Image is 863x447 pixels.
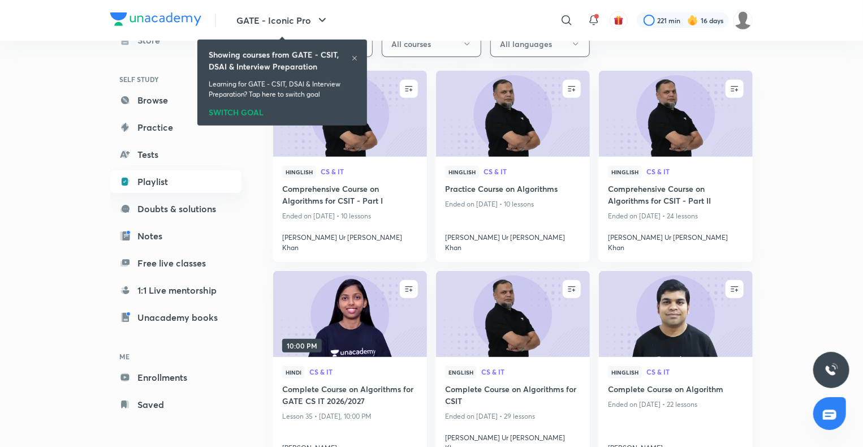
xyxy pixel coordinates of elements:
h6: SELF STUDY [110,70,241,89]
span: CS & IT [646,168,744,175]
span: CS & IT [646,368,744,375]
a: [PERSON_NAME] Ur [PERSON_NAME] Khan [608,228,744,253]
a: Doubts & solutions [110,197,241,220]
a: Complete Course on Algorithm [608,383,744,397]
img: Company Logo [110,12,201,26]
img: Deepika S S [733,11,753,30]
a: Company Logo [110,12,201,29]
a: CS & IT [481,368,581,376]
a: new-thumbnail [599,271,753,357]
a: Tests [110,143,241,166]
a: Free live classes [110,252,241,274]
p: Learning for GATE - CSIT, DSAI & Interview Preparation? Tap here to switch goal [209,79,356,100]
a: Complete Course on Algorithms for GATE CS IT 2026/2027 [282,383,418,409]
img: streak [687,15,698,26]
h6: ME [110,347,241,366]
a: Comprehensive Course on Algorithms for CSIT - Part II [608,183,744,209]
a: CS & IT [309,368,418,376]
p: Ended on [DATE] • 10 lessons [282,209,418,223]
span: 10:00 PM [282,339,322,353]
a: CS & IT [484,168,581,176]
a: Unacademy books [110,306,241,329]
a: new-thumbnail [599,71,753,157]
p: Ended on [DATE] • 24 lessons [608,209,744,223]
span: Hinglish [282,166,316,178]
a: new-thumbnail10:00 PM [273,271,427,357]
a: Browse [110,89,241,111]
p: Ended on [DATE] • 10 lessons [445,197,581,212]
p: Ended on [DATE] • 29 lessons [445,409,581,424]
a: Comprehensive Course on Algorithms for CSIT - Part I [282,183,418,209]
span: CS & IT [484,168,581,175]
a: Playlist [110,170,241,193]
button: GATE - Iconic Pro [230,9,336,32]
a: CS & IT [646,168,744,176]
div: SWITCH GOAL [209,104,356,117]
h6: Showing courses from GATE - CSIT, DSAI & Interview Preparation [209,49,351,72]
span: Hindi [282,366,305,379]
a: Saved [110,393,241,416]
button: All languages [490,31,590,57]
span: Hinglish [608,166,642,178]
a: CS & IT [646,368,744,376]
button: avatar [610,11,628,29]
p: Ended on [DATE] • 22 lessons [608,397,744,412]
img: new-thumbnail [597,70,754,158]
a: [PERSON_NAME] Ur [PERSON_NAME] Khan [282,228,418,253]
img: ttu [825,363,838,377]
span: CS & IT [309,368,418,375]
a: CS & IT [321,168,418,176]
img: new-thumbnail [434,270,591,358]
a: 1:1 Live mentorship [110,279,241,302]
span: CS & IT [321,168,418,175]
img: new-thumbnail [434,70,591,158]
span: English [445,366,477,379]
img: new-thumbnail [597,270,754,358]
span: Hinglish [608,366,642,379]
img: avatar [614,15,624,25]
span: CS & IT [481,368,581,375]
a: new-thumbnail [436,71,590,157]
a: new-thumbnail [436,271,590,357]
img: new-thumbnail [271,270,428,358]
a: Complete Course on Algorithms for CSIT [445,383,581,409]
span: Hinglish [445,166,479,178]
a: Practice [110,116,241,139]
a: Practice Course on Algorithms [445,183,581,197]
a: [PERSON_NAME] Ur [PERSON_NAME] Khan [445,228,581,253]
button: All courses [382,31,481,57]
p: Lesson 35 • [DATE], 10:00 PM [282,409,418,424]
a: Enrollments [110,366,241,389]
a: Notes [110,225,241,247]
